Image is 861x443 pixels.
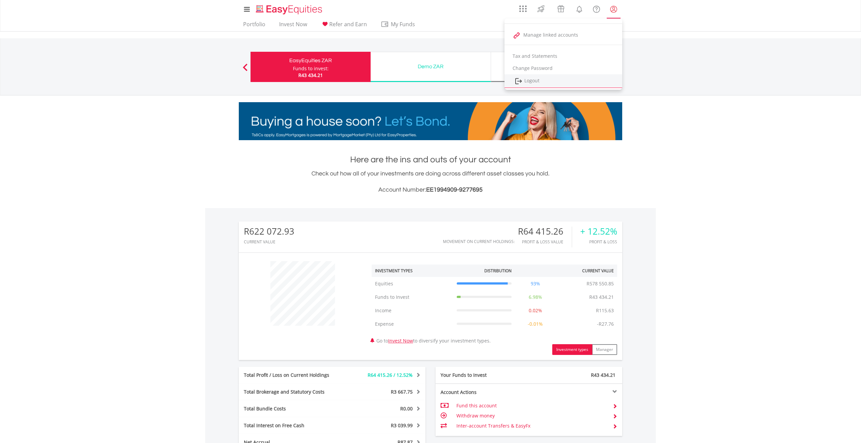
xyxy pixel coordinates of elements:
td: R578 550.85 [583,277,617,290]
td: R43 434.21 [586,290,617,304]
a: AppsGrid [515,2,531,12]
h3: Account Number: [239,185,622,195]
a: Tax and Statements [504,50,622,62]
a: Vouchers [551,2,571,14]
a: FAQ's and Support [588,2,605,15]
div: Total Brokerage and Statutory Costs [239,389,348,395]
td: -R27.76 [594,317,617,331]
span: Refer and Earn [329,21,367,28]
span: R3 667.75 [391,389,413,395]
div: CURRENT VALUE [244,240,294,244]
div: Profit & Loss [580,240,617,244]
div: Go to to diversify your investment types. [367,258,622,355]
span: R64 415.26 / 12.52% [368,372,413,378]
a: Invest Now [388,337,413,344]
img: vouchers-v2.svg [555,3,566,14]
a: Logout [504,74,622,88]
img: EasyMortage Promotion Banner [239,102,622,140]
div: EasyEquities ZAR [255,56,367,65]
div: R622 072.93 [244,227,294,236]
img: grid-menu-icon.svg [519,5,527,12]
button: Manager [592,344,617,355]
th: Current Value [556,265,617,277]
a: My Profile [605,2,622,16]
div: Total Bundle Costs [239,405,348,412]
td: Equities [372,277,453,290]
span: R3 039.99 [391,422,413,429]
td: 6.98% [515,290,556,304]
td: Funds to Invest [372,290,453,304]
h1: Here are the ins and outs of your account [239,154,622,166]
td: Income [372,304,453,317]
div: Account Actions [436,389,529,396]
a: Invest Now [276,21,310,31]
a: Home page [253,2,325,15]
span: R43 434.21 [591,372,615,378]
td: Fund this account [456,401,607,411]
div: Distribution [484,268,512,274]
div: R64 415.26 [518,227,572,236]
div: Movement on Current Holdings: [443,239,515,244]
a: Notifications [571,2,588,15]
a: Change Password [504,62,622,74]
span: R0.00 [400,405,413,412]
div: Demo ZAR [375,62,487,71]
div: Funds to invest: [293,65,329,72]
th: Investment Types [372,265,453,277]
button: Investment types [552,344,592,355]
td: -0.01% [515,317,556,331]
td: 0.02% [515,304,556,317]
div: Total Profit / Loss on Current Holdings [239,372,348,378]
td: 93% [515,277,556,290]
div: Profit & Loss Value [518,240,572,244]
span: My Funds [381,20,425,29]
img: thrive-v2.svg [535,3,547,14]
td: Inter-account Transfers & EasyFx [456,421,607,431]
div: Check out how all of your investments are doing across different asset classes you hold. [239,169,622,195]
div: Your Funds to Invest [436,372,529,378]
a: Refer and Earn [318,21,370,31]
td: R115.63 [593,304,617,317]
a: Portfolio [240,21,268,31]
span: EE1994909-9277695 [426,187,483,193]
img: EasyEquities_Logo.png [255,4,325,15]
a: Manage linked accounts [504,29,622,41]
div: Total Interest on Free Cash [239,422,348,429]
td: Expense [372,317,453,331]
td: Withdraw money [456,411,607,421]
span: R43 434.21 [298,72,323,78]
div: + 12.52% [580,227,617,236]
div: Activate a new account type [495,62,607,71]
